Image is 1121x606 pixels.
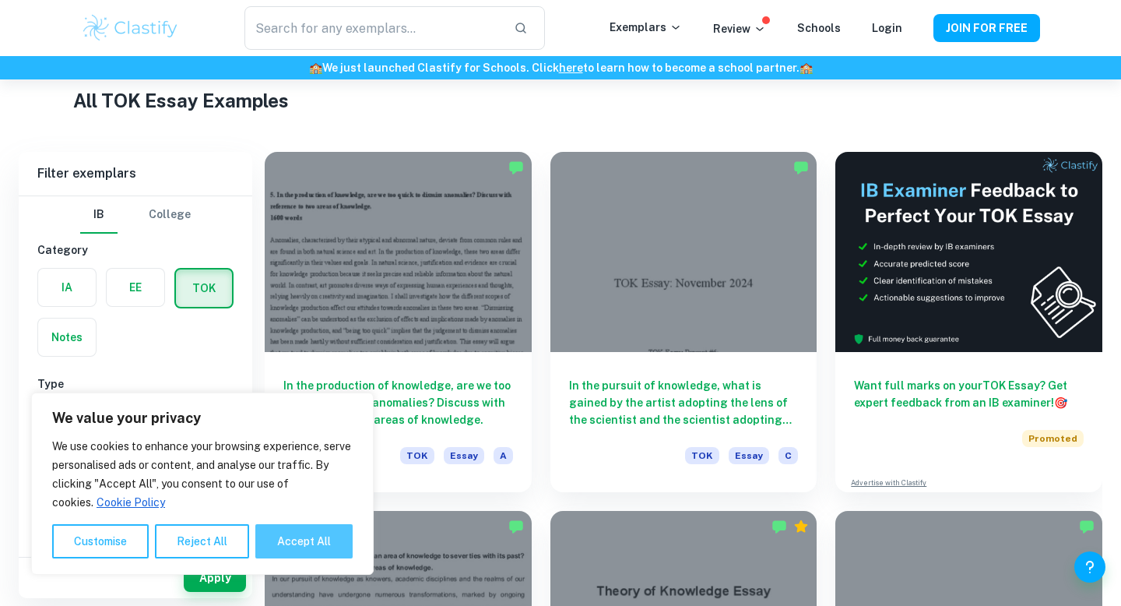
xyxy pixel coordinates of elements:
img: Clastify logo [81,12,180,44]
div: Filter type choice [80,196,191,234]
p: We value your privacy [52,409,353,428]
button: IB [80,196,118,234]
p: Review [713,20,766,37]
button: TOK [176,270,232,307]
h6: We just launched Clastify for Schools. Click to learn how to become a school partner. [3,59,1118,76]
a: Cookie Policy [96,495,166,509]
button: Reject All [155,524,249,558]
span: 🏫 [799,62,813,74]
span: TOK [400,447,434,464]
p: Exemplars [610,19,682,36]
h6: In the production of knowledge, are we too quick to dismiss anomalies? Discuss with reference to ... [283,377,513,428]
h6: In the pursuit of knowledge, what is gained by the artist adopting the lens of the scientist and ... [569,377,799,428]
span: 🏫 [309,62,322,74]
h1: All TOK Essay Examples [73,86,1049,115]
a: In the production of knowledge, are we too quick to dismiss anomalies? Discuss with reference to ... [265,152,532,492]
button: College [149,196,191,234]
span: A [494,447,513,464]
img: Marked [508,519,524,534]
h6: Type [37,375,234,393]
h6: Category [37,241,234,259]
span: 🎯 [1054,396,1067,409]
img: Marked [771,519,787,534]
button: IA [38,269,96,306]
h6: Want full marks on your TOK Essay ? Get expert feedback from an IB examiner! [854,377,1084,411]
p: We use cookies to enhance your browsing experience, serve personalised ads or content, and analys... [52,437,353,512]
button: Notes [38,319,96,356]
span: Essay [729,447,769,464]
img: Thumbnail [835,152,1102,352]
h6: Filter exemplars [19,152,252,196]
div: We value your privacy [31,393,374,575]
span: C [778,447,798,464]
button: EE [107,269,164,306]
img: Marked [793,160,809,175]
span: TOK [685,447,719,464]
div: Premium [793,519,809,534]
a: Advertise with Clastify [851,477,926,488]
img: Marked [508,160,524,175]
a: here [559,62,583,74]
a: In the pursuit of knowledge, what is gained by the artist adopting the lens of the scientist and ... [550,152,817,492]
button: Help and Feedback [1074,551,1105,583]
span: Essay [444,447,484,464]
input: Search for any exemplars... [244,6,501,50]
button: Customise [52,524,149,558]
button: Accept All [255,524,353,558]
a: Want full marks on yourTOK Essay? Get expert feedback from an IB examiner!PromotedAdvertise with ... [835,152,1102,492]
span: Promoted [1022,430,1084,447]
img: Marked [1079,519,1095,534]
a: Login [872,22,902,34]
button: JOIN FOR FREE [933,14,1040,42]
button: Apply [184,564,246,592]
a: Schools [797,22,841,34]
